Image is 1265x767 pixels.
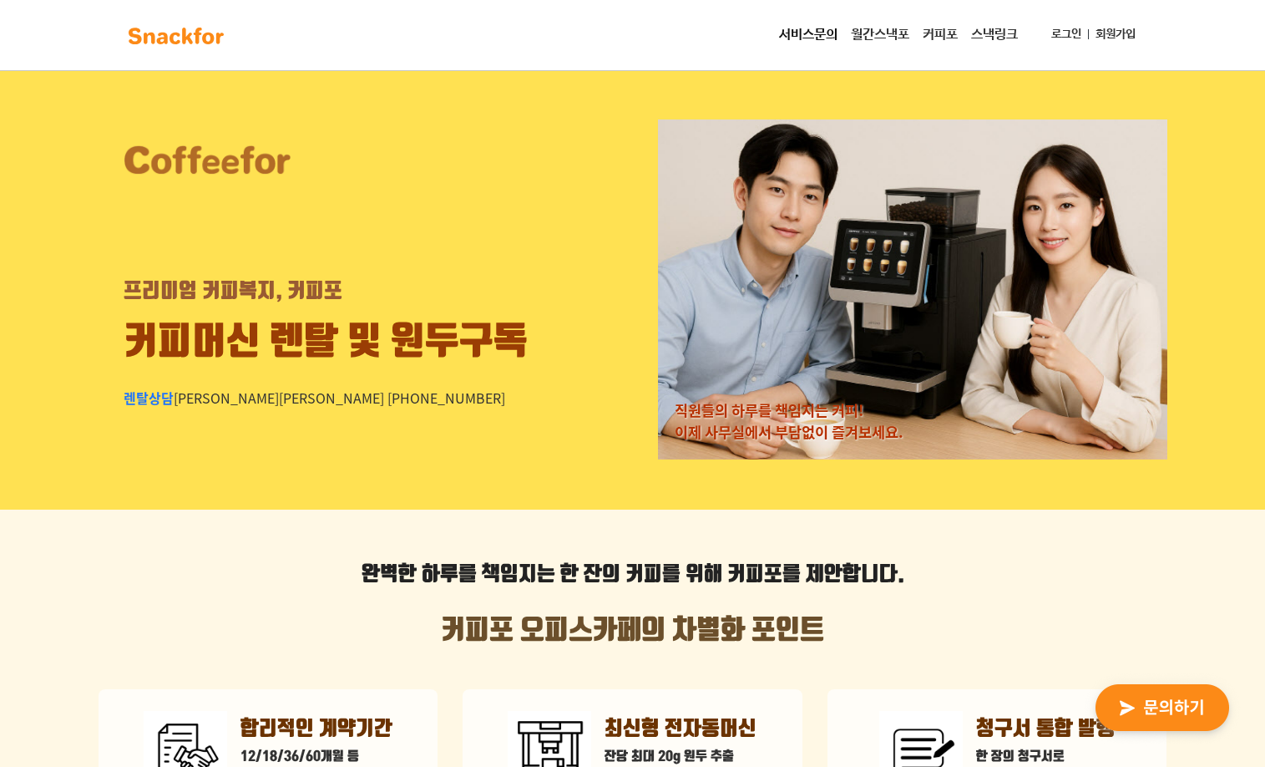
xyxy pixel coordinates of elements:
div: 커피머신 렌탈 및 원두구독 [124,315,528,371]
strong: 완벽한 하루를 책임지는 한 잔의 커피 [362,562,662,587]
img: 커피포 로고 [124,144,291,175]
span: 렌탈상담 [124,388,174,408]
a: 로그인 [1045,19,1088,50]
a: 커피포 [916,18,964,52]
p: 최신형 전자동머신 [605,714,756,744]
div: 직원들의 하루를 책임지는 커피! 이제 사무실에서 부담없이 즐겨보세요. [675,399,903,444]
p: 를 위해 커피포를 제안합니다. [99,560,1167,590]
a: 스낵링크 [964,18,1025,52]
a: 회원가입 [1089,19,1142,50]
div: [PERSON_NAME][PERSON_NAME] [PHONE_NUMBER] [124,388,505,408]
p: 청구서 통합 발행 [976,714,1115,744]
h2: 커피포 오피스카페의 차별화 포인트 [99,615,1167,647]
a: 서비스문의 [772,18,844,52]
img: background-main-color.svg [124,23,229,49]
a: 월간스낵포 [844,18,916,52]
img: 렌탈 모델 사진 [658,119,1167,460]
div: 프리미엄 커피복지, 커피포 [124,277,342,307]
p: 합리적인 계약기간 [240,714,392,744]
